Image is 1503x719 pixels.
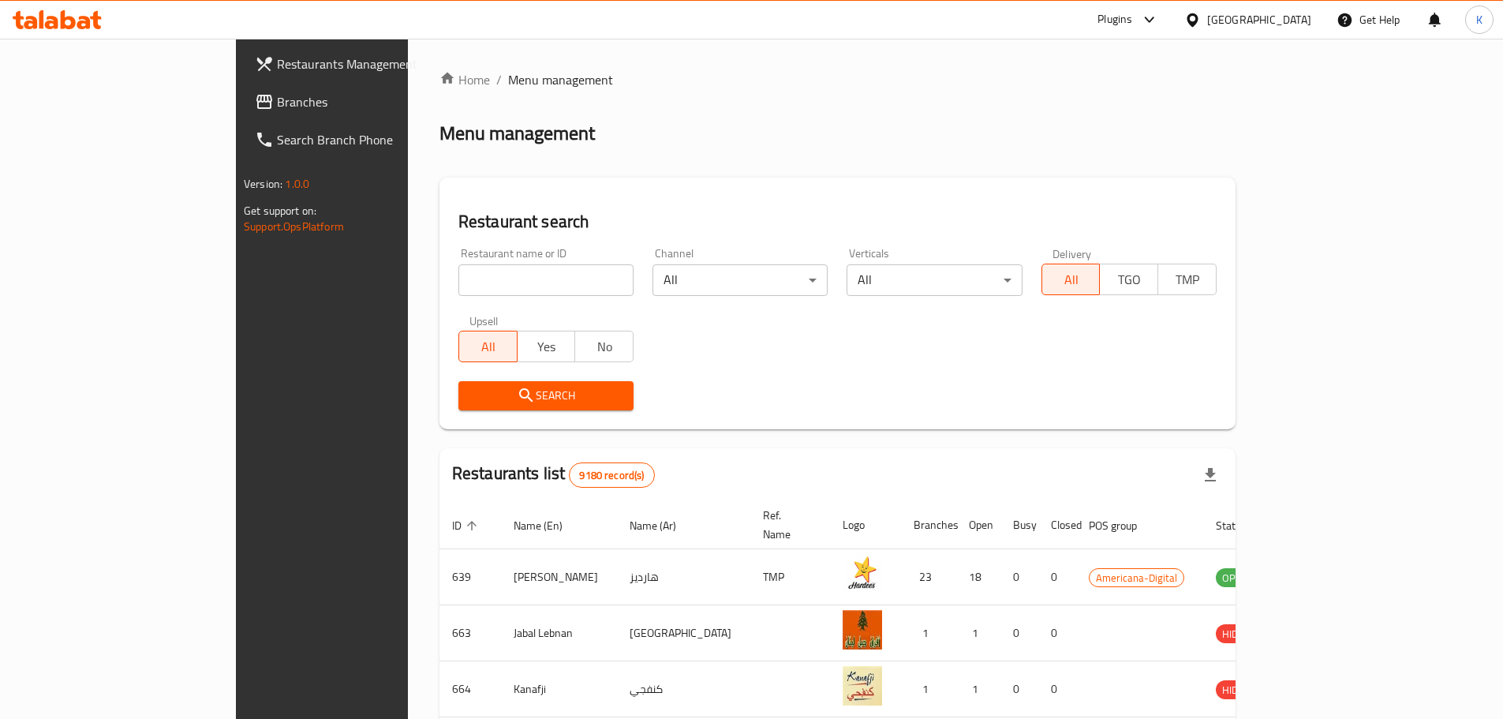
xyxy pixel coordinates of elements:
[1041,264,1101,295] button: All
[439,70,1236,89] nav: breadcrumb
[570,468,653,483] span: 9180 record(s)
[465,335,511,358] span: All
[471,386,621,406] span: Search
[617,661,750,717] td: كنفجي
[1000,661,1038,717] td: 0
[617,605,750,661] td: [GEOGRAPHIC_DATA]
[763,506,811,544] span: Ref. Name
[1216,568,1254,587] div: OPEN
[581,335,627,358] span: No
[617,549,750,605] td: هارديز
[574,331,634,362] button: No
[901,549,956,605] td: 23
[1216,624,1263,643] div: HIDDEN
[242,45,487,83] a: Restaurants Management
[956,661,1000,717] td: 1
[901,661,956,717] td: 1
[452,462,655,488] h2: Restaurants list
[1090,569,1183,587] span: Americana-Digital
[1000,549,1038,605] td: 0
[1476,11,1482,28] span: K
[277,92,474,111] span: Branches
[843,554,882,594] img: Hardee's
[524,335,570,358] span: Yes
[1216,680,1263,699] div: HIDDEN
[244,200,316,221] span: Get support on:
[1038,549,1076,605] td: 0
[1000,501,1038,549] th: Busy
[1106,268,1152,291] span: TGO
[1216,516,1267,535] span: Status
[242,121,487,159] a: Search Branch Phone
[1216,625,1263,643] span: HIDDEN
[517,331,576,362] button: Yes
[1000,605,1038,661] td: 0
[1216,681,1263,699] span: HIDDEN
[244,216,344,237] a: Support.OpsPlatform
[843,666,882,706] img: Kanafji
[458,381,634,410] button: Search
[1097,10,1132,29] div: Plugins
[277,54,474,73] span: Restaurants Management
[501,605,617,661] td: Jabal Lebnan
[1038,661,1076,717] td: 0
[569,462,654,488] div: Total records count
[514,516,583,535] span: Name (En)
[901,501,956,549] th: Branches
[1049,268,1094,291] span: All
[439,121,595,146] h2: Menu management
[750,549,830,605] td: TMP
[277,130,474,149] span: Search Branch Phone
[508,70,613,89] span: Menu management
[1038,501,1076,549] th: Closed
[496,70,502,89] li: /
[458,264,634,296] input: Search for restaurant name or ID..
[285,174,309,194] span: 1.0.0
[830,501,901,549] th: Logo
[843,610,882,650] img: Jabal Lebnan
[1216,569,1254,587] span: OPEN
[1157,264,1217,295] button: TMP
[501,661,617,717] td: Kanafji
[1191,456,1229,494] div: Export file
[1052,248,1092,259] label: Delivery
[469,315,499,326] label: Upsell
[242,83,487,121] a: Branches
[1207,11,1311,28] div: [GEOGRAPHIC_DATA]
[1099,264,1158,295] button: TGO
[452,516,482,535] span: ID
[1089,516,1157,535] span: POS group
[956,549,1000,605] td: 18
[501,549,617,605] td: [PERSON_NAME]
[458,331,518,362] button: All
[1038,605,1076,661] td: 0
[1165,268,1210,291] span: TMP
[847,264,1022,296] div: All
[901,605,956,661] td: 1
[244,174,282,194] span: Version:
[652,264,828,296] div: All
[630,516,697,535] span: Name (Ar)
[956,501,1000,549] th: Open
[956,605,1000,661] td: 1
[458,210,1217,234] h2: Restaurant search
